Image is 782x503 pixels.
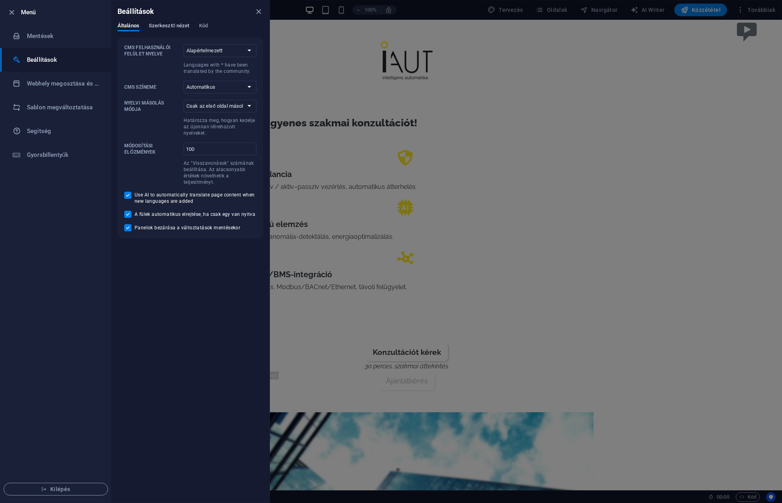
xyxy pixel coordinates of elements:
p: Határozza meg, hogyan kezelje az újonnan létrehozott nyelveket. [184,117,256,136]
div: Beállítások [118,23,263,38]
button: close [254,7,263,16]
select: CMS színeme [184,81,256,93]
h6: Beállítások [118,7,154,16]
span: Kilépés [10,486,101,492]
h6: Beállítások [27,55,100,65]
h6: Gyorsbillentyűk [27,150,100,160]
p: CMS felhasználói felület nyelve [124,44,180,57]
p: Nyelvi másolás módja [124,100,180,112]
h6: Webhely megosztása és másolása [27,79,100,88]
span: Általános [118,21,139,32]
button: Kilépés [4,483,108,495]
h6: Mentések [27,31,100,41]
h6: Segítség [27,126,100,136]
input: Módosítási előzményekAz "Visszavonások" számának beállítása. Az alacsonyabb értékek növelhetik a ... [184,143,256,155]
span: Panelok bezárása a változtatások mentésekor [135,225,240,231]
h6: Menü [21,8,105,17]
p: Languages with * have been translated by the community. [184,62,256,74]
select: CMS felhasználói felület nyelveLanguages with * have been translated by the community. [184,44,256,57]
span: Szerkesztő nézet [149,21,190,32]
p: Módosítási előzmények [124,143,180,155]
p: Az "Visszavonások" számának beállítása. Az alacsonyabb értékek növelhetik a teljesítményt. [184,160,256,185]
h6: Sablon megváltoztatása [27,103,100,112]
select: Nyelvi másolás módjaHatározza meg, hogyan kezelje az újonnan létrehozott nyelveket. [184,100,256,112]
p: CMS színeme [124,84,180,90]
a: Segítség [0,119,111,143]
span: Kód [199,21,208,32]
span: A fülek automatikus elrejtése, ha csak egy van nyitva [135,211,255,217]
span: Use AI to automatically translate page content when new languages are added [135,192,256,204]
